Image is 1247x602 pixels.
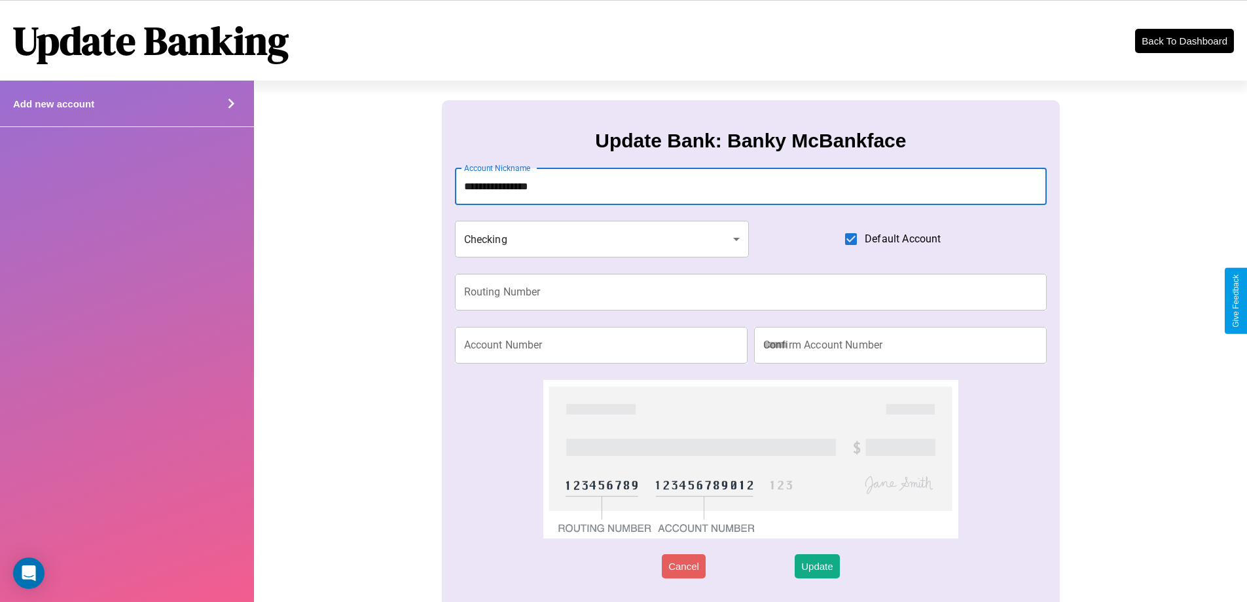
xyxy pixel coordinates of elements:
div: Open Intercom Messenger [13,557,45,589]
button: Update [795,554,839,578]
h1: Update Banking [13,14,289,67]
div: Give Feedback [1231,274,1240,328]
img: check [543,380,958,538]
h3: Update Bank: Banky McBankface [595,130,906,152]
button: Back To Dashboard [1135,29,1234,53]
button: Cancel [662,554,706,578]
label: Account Nickname [464,162,531,174]
h4: Add new account [13,98,94,109]
span: Default Account [865,231,941,247]
div: Checking [455,221,750,257]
